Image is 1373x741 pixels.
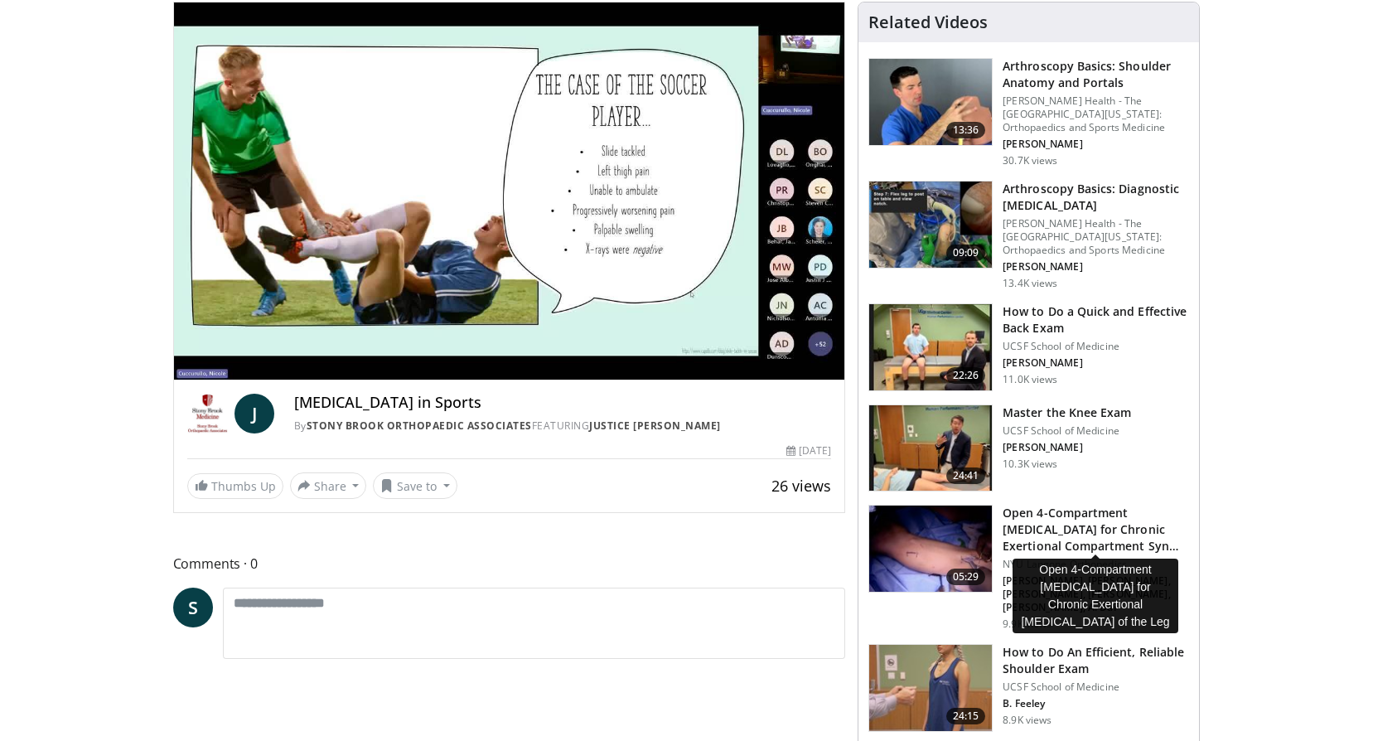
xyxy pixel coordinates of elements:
[946,708,986,724] span: 24:15
[868,58,1189,167] a: 13:36 Arthroscopy Basics: Shoulder Anatomy and Portals [PERSON_NAME] Health - The [GEOGRAPHIC_DAT...
[946,122,986,138] span: 13:36
[290,472,367,499] button: Share
[1013,559,1178,633] div: Open 4-Compartment [MEDICAL_DATA] for Chronic Exertional [MEDICAL_DATA] of the Leg
[1003,404,1131,421] h3: Master the Knee Exam
[1003,356,1189,370] p: [PERSON_NAME]
[786,443,831,458] div: [DATE]
[294,394,831,412] h4: [MEDICAL_DATA] in Sports
[1003,303,1189,337] h3: How to Do a Quick and Effective Back Exam
[868,181,1189,290] a: 09:09 Arthroscopy Basics: Diagnostic [MEDICAL_DATA] [PERSON_NAME] Health - The [GEOGRAPHIC_DATA][...
[173,588,213,627] a: S
[373,472,457,499] button: Save to
[1003,340,1189,353] p: UCSF School of Medicine
[187,473,283,499] a: Thumbs Up
[1003,505,1189,555] h3: Open 4-Compartment [MEDICAL_DATA] for Chronic Exertional Compartment Syn…
[1003,424,1131,438] p: UCSF School of Medicine
[869,59,992,145] img: 9534a039-0eaa-4167-96cf-d5be049a70d8.150x105_q85_crop-smart_upscale.jpg
[869,182,992,268] img: 80b9674e-700f-42d5-95ff-2772df9e177e.jpeg.150x105_q85_crop-smart_upscale.jpg
[307,419,532,433] a: Stony Brook Orthopaedic Associates
[869,405,992,492] img: 5866c4ed-3974-4147-8369-9a923495f326.150x105_q85_crop-smart_upscale.jpg
[868,404,1189,492] a: 24:41 Master the Knee Exam UCSF School of Medicine [PERSON_NAME] 10.3K views
[1003,617,1052,631] p: 9.9K views
[868,644,1189,732] a: 24:15 How to Do An Efficient, Reliable Shoulder Exam UCSF School of Medicine B. Feeley 8.9K views
[1003,680,1189,694] p: UCSF School of Medicine
[1003,714,1052,727] p: 8.9K views
[946,245,986,261] span: 09:09
[1003,58,1189,91] h3: Arthroscopy Basics: Shoulder Anatomy and Portals
[234,394,274,433] a: J
[868,505,1189,631] a: 05:29 Open 4-Compartment [MEDICAL_DATA] for Chronic Exertional Compartment Syn… NYU Langone Ortho...
[589,419,721,433] a: Justice [PERSON_NAME]
[1003,154,1057,167] p: 30.7K views
[1003,138,1189,151] p: [PERSON_NAME]
[946,467,986,484] span: 24:41
[1003,574,1189,614] p: [PERSON_NAME], [PERSON_NAME], [PERSON_NAME], [PERSON_NAME], [PERSON_NAME], A. Dai
[868,303,1189,391] a: 22:26 How to Do a Quick and Effective Back Exam UCSF School of Medicine [PERSON_NAME] 11.0K views
[173,553,846,574] span: Comments 0
[1003,260,1189,274] p: [PERSON_NAME]
[946,367,986,384] span: 22:26
[294,419,831,433] div: By FEATURING
[1003,94,1189,134] p: [PERSON_NAME] Health - The [GEOGRAPHIC_DATA][US_STATE]: Orthopaedics and Sports Medicine
[869,645,992,731] img: 622239c3-9241-435b-a23f-a48b7de4c90b.150x105_q85_crop-smart_upscale.jpg
[771,476,831,496] span: 26 views
[946,569,986,585] span: 05:29
[868,12,988,32] h4: Related Videos
[174,2,845,380] video-js: Video Player
[1003,458,1057,471] p: 10.3K views
[1003,441,1131,454] p: [PERSON_NAME]
[1003,217,1189,257] p: [PERSON_NAME] Health - The [GEOGRAPHIC_DATA][US_STATE]: Orthopaedics and Sports Medicine
[1003,644,1189,677] h3: How to Do An Efficient, Reliable Shoulder Exam
[869,304,992,390] img: badd6cc1-85db-4728-89db-6dde3e48ba1d.150x105_q85_crop-smart_upscale.jpg
[187,394,228,433] img: Stony Brook Orthopaedic Associates
[869,506,992,592] img: 7e7fcedb-39e2-4d21-920e-6c2ee15a62fc.jpg.150x105_q85_crop-smart_upscale.jpg
[1003,558,1189,571] p: NYU Langone Orthopedics
[1003,697,1189,710] p: B. Feeley
[1003,277,1057,290] p: 13.4K views
[1003,373,1057,386] p: 11.0K views
[1003,181,1189,214] h3: Arthroscopy Basics: Diagnostic [MEDICAL_DATA]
